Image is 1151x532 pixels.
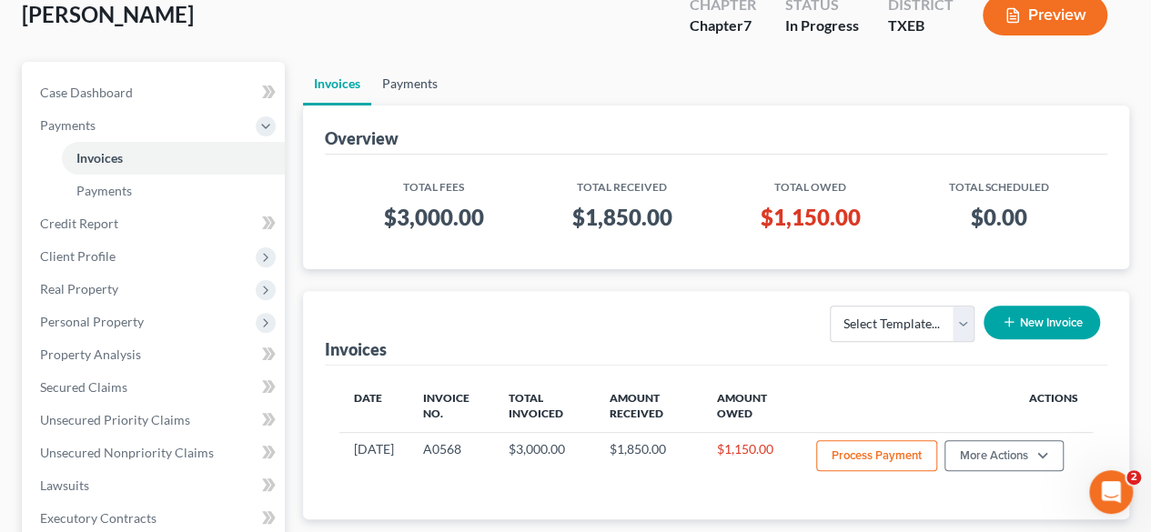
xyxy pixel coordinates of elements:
[409,380,494,433] th: Invoice No.
[743,16,752,34] span: 7
[76,150,123,166] span: Invoices
[702,380,802,433] th: Amount Owed
[542,203,702,232] h3: $1,850.00
[25,437,285,469] a: Unsecured Nonpriority Claims
[919,203,1078,232] h3: $0.00
[40,314,144,329] span: Personal Property
[40,248,116,264] span: Client Profile
[62,142,285,175] a: Invoices
[984,306,1100,339] button: New Invoice
[40,117,96,133] span: Payments
[22,1,194,27] span: [PERSON_NAME]
[1126,470,1141,485] span: 2
[409,432,494,483] td: A0568
[303,62,371,105] a: Invoices
[371,62,449,105] a: Payments
[339,169,528,196] th: Total Fees
[1089,470,1133,514] iframe: Intercom live chat
[76,183,132,198] span: Payments
[25,404,285,437] a: Unsecured Priority Claims
[40,412,190,427] span: Unsecured Priority Claims
[25,371,285,404] a: Secured Claims
[494,432,595,483] td: $3,000.00
[904,169,1093,196] th: Total Scheduled
[25,469,285,502] a: Lawsuits
[690,15,756,36] div: Chapter
[40,346,141,362] span: Property Analysis
[494,380,595,433] th: Total Invoiced
[785,15,859,36] div: In Progress
[25,207,285,240] a: Credit Report
[40,510,156,526] span: Executory Contracts
[339,380,409,433] th: Date
[888,15,954,36] div: TXEB
[40,445,214,460] span: Unsecured Nonpriority Claims
[702,432,802,483] td: $1,150.00
[25,76,285,109] a: Case Dashboard
[716,169,904,196] th: Total Owed
[325,127,399,149] div: Overview
[944,440,1064,471] button: More Actions
[354,203,513,232] h3: $3,000.00
[40,216,118,231] span: Credit Report
[528,169,716,196] th: Total Received
[40,379,127,395] span: Secured Claims
[816,440,937,471] button: Process Payment
[802,380,1093,433] th: Actions
[40,281,118,296] span: Real Property
[325,338,387,360] div: Invoices
[731,203,890,232] h3: $1,150.00
[25,338,285,371] a: Property Analysis
[40,477,89,493] span: Lawsuits
[339,432,409,483] td: [DATE]
[62,175,285,207] a: Payments
[40,85,133,100] span: Case Dashboard
[595,432,702,483] td: $1,850.00
[595,380,702,433] th: Amount Received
